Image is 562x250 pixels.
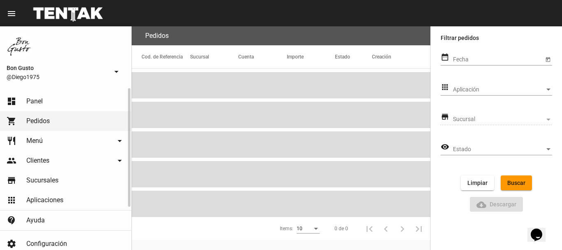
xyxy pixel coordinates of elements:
[26,240,67,248] span: Configuración
[441,82,449,92] mat-icon: apps
[453,56,543,63] input: Fecha
[394,220,411,237] button: Siguiente
[461,175,494,190] button: Limpiar
[441,112,449,122] mat-icon: store
[26,196,63,204] span: Aplicaciones
[111,67,121,77] mat-icon: arrow_drop_down
[361,220,378,237] button: Primera
[7,136,16,146] mat-icon: restaurant
[297,226,302,231] span: 10
[467,180,488,186] span: Limpiar
[372,45,430,68] mat-header-cell: Creación
[145,30,169,42] h3: Pedidos
[470,197,523,212] button: Descargar ReporteDescargar
[7,195,16,205] mat-icon: apps
[7,96,16,106] mat-icon: dashboard
[132,26,430,45] flou-section-header: Pedidos
[334,224,348,233] div: 0 de 0
[507,180,525,186] span: Buscar
[378,220,394,237] button: Anterior
[115,156,125,166] mat-icon: arrow_drop_down
[441,33,552,43] label: Filtrar pedidos
[7,116,16,126] mat-icon: shopping_cart
[280,224,293,233] div: Items:
[441,52,449,62] mat-icon: date_range
[543,55,552,63] button: Open calendar
[476,201,517,208] span: Descargar
[453,146,552,153] mat-select: Estado
[26,137,43,145] span: Menú
[132,45,190,68] mat-header-cell: Cod. de Referencia
[26,176,58,185] span: Sucursales
[453,86,552,93] mat-select: Aplicación
[453,116,545,123] span: Sucursal
[7,175,16,185] mat-icon: store
[7,239,16,249] mat-icon: settings
[26,157,49,165] span: Clientes
[26,97,43,105] span: Panel
[441,142,449,152] mat-icon: visibility
[190,45,239,68] mat-header-cell: Sucursal
[527,217,554,242] iframe: chat widget
[287,45,335,68] mat-header-cell: Importe
[476,200,486,210] mat-icon: Descargar Reporte
[453,86,545,93] span: Aplicación
[501,175,532,190] button: Buscar
[7,215,16,225] mat-icon: contact_support
[238,45,287,68] mat-header-cell: Cuenta
[7,9,16,19] mat-icon: menu
[115,136,125,146] mat-icon: arrow_drop_down
[453,116,552,123] mat-select: Sucursal
[411,220,427,237] button: Última
[7,73,108,81] span: @Diego1975
[453,146,545,153] span: Estado
[297,226,320,232] mat-select: Items:
[7,33,33,59] img: 8570adf9-ca52-4367-b116-ae09c64cf26e.jpg
[26,117,50,125] span: Pedidos
[7,156,16,166] mat-icon: people
[335,45,372,68] mat-header-cell: Estado
[26,216,45,224] span: Ayuda
[7,63,108,73] span: Bon Gusto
